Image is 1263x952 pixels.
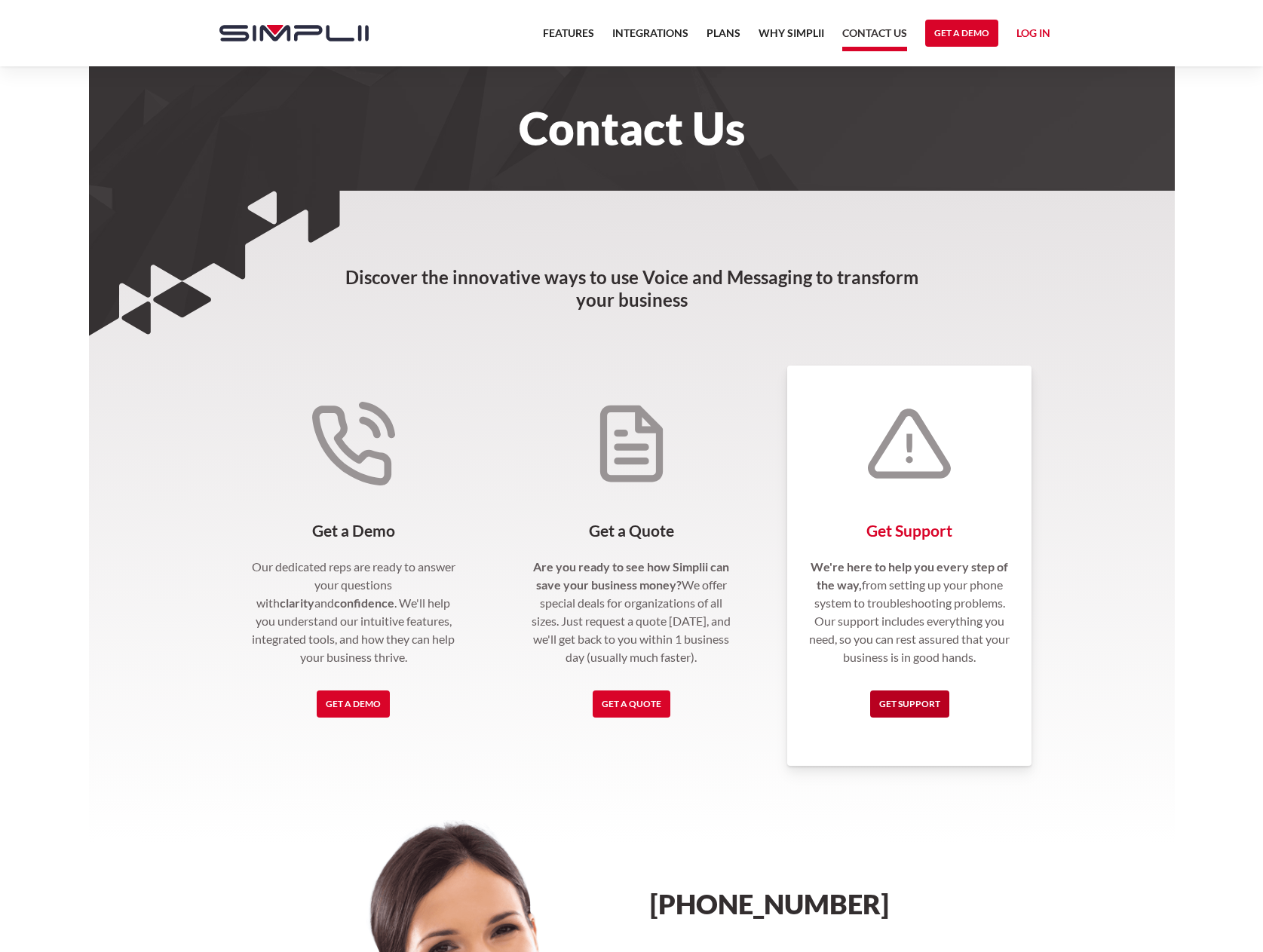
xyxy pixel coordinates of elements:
[280,595,314,610] strong: clarity
[533,559,729,592] strong: Are you ready to see how Simplii can save your business money?
[317,690,390,718] a: Get a Demo
[345,266,918,311] strong: Discover the innovative ways to use Voice and Messaging to transform your business
[204,112,1059,145] h1: Contact Us
[250,522,458,540] h4: Get a Demo
[842,24,907,51] a: Contact US
[805,522,1014,540] h4: Get Support
[543,24,594,51] a: Features
[707,24,740,51] a: Plans
[334,595,394,610] strong: confidence
[650,887,889,920] a: [PHONE_NUMBER]
[759,24,824,51] a: Why Simplii
[805,558,1014,666] p: from setting up your phone system to troubleshooting problems. Our support includes everything yo...
[527,522,736,540] h4: Get a Quote
[250,558,458,666] p: Our dedicated reps are ready to answer your questions with and . We'll help you understand our in...
[870,690,949,718] a: Get Support
[612,24,688,51] a: Integrations
[925,20,998,47] a: Get a Demo
[811,559,1008,592] strong: We're here to help you every step of the way,
[593,690,670,718] a: Get a Quote
[219,25,369,41] img: Simplii
[1016,24,1050,47] a: Log in
[527,558,736,666] p: We offer special deals for organizations of all sizes. Just request a quote [DATE], and we'll get...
